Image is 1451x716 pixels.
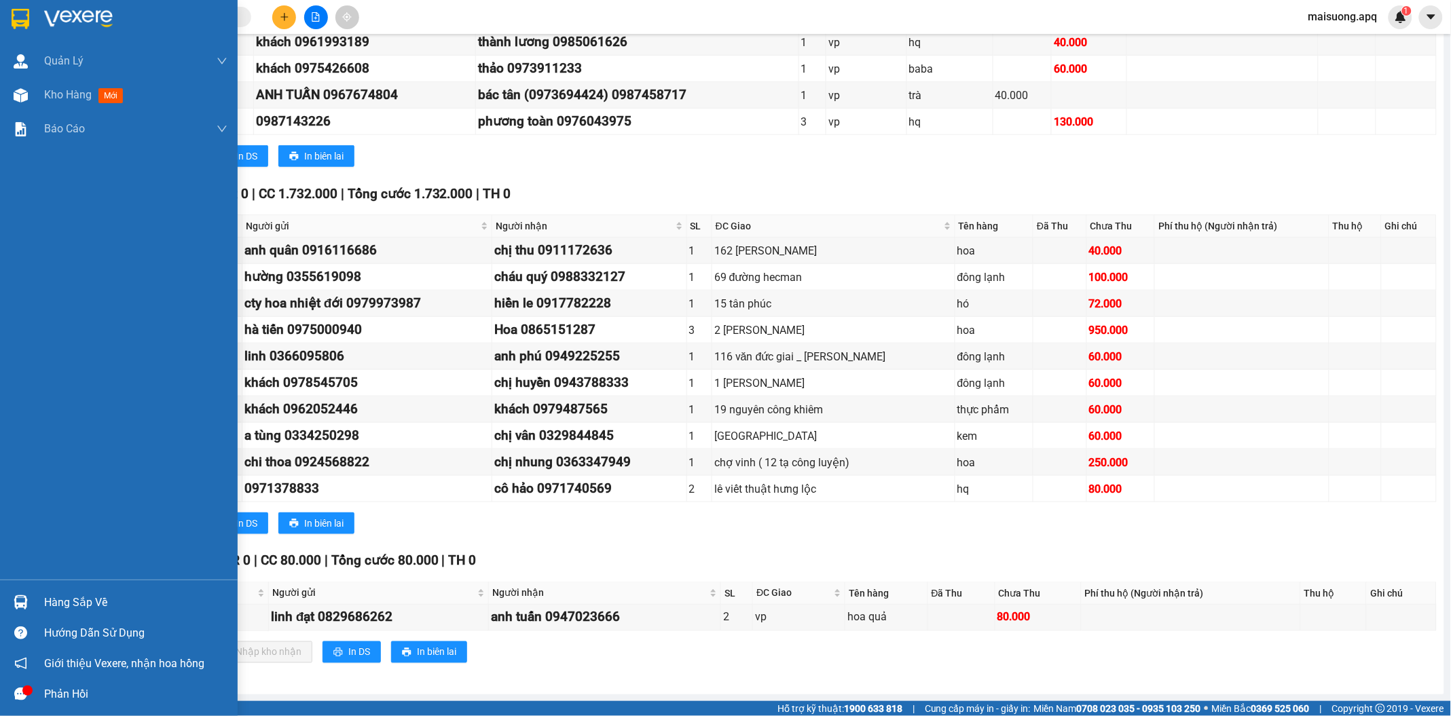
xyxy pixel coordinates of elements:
[348,186,473,202] span: Tổng cước 1.732.000
[1089,428,1153,445] div: 60.000
[721,582,753,605] th: SL
[12,9,29,29] img: logo-vxr
[98,88,123,103] span: mới
[909,60,991,77] div: baba
[342,12,352,22] span: aim
[909,87,991,104] div: trà
[689,242,710,259] div: 1
[221,186,249,202] span: CR 0
[995,582,1082,605] th: Chưa Thu
[492,586,707,601] span: Người nhận
[1301,582,1367,605] th: Thu hộ
[1082,582,1301,605] th: Phí thu hộ (Người nhận trả)
[1089,269,1153,286] div: 100.000
[14,122,28,136] img: solution-icon
[828,60,904,77] div: vp
[494,346,684,366] div: anh phú 0949225255
[494,240,684,261] div: chị thu 0911172636
[1382,215,1437,238] th: Ghi chú
[304,516,344,531] span: In biên lai
[755,609,843,626] div: vp
[259,186,337,202] span: CC 1.732.000
[44,684,227,704] div: Phản hồi
[494,399,684,419] div: khách 0979487565
[957,428,1031,445] div: kem
[271,607,486,628] div: linh đạt 0829686262
[494,373,684,393] div: chị huyền 0943788333
[210,512,268,534] button: printerIn DS
[14,626,27,639] span: question-circle
[928,582,995,605] th: Đã Thu
[1087,215,1156,238] th: Chưa Thu
[272,586,475,601] span: Người gửi
[1419,5,1443,29] button: caret-down
[847,609,925,626] div: hoa quả
[1089,481,1153,497] div: 80.000
[714,454,953,471] div: chợ vinh ( 12 tạ công luyện)
[256,85,473,105] div: ANH TUẤN 0967674804
[714,322,953,339] div: 2 [PERSON_NAME]
[244,452,490,472] div: chi thoa 0924568822
[417,645,456,660] span: In biên lai
[278,512,354,534] button: printerIn biên lai
[494,426,684,446] div: chị vân 0329844845
[801,60,824,77] div: 1
[1212,701,1310,716] span: Miền Bắc
[256,111,473,132] div: 0987143226
[478,58,796,79] div: thảo 0973911233
[801,113,824,130] div: 3
[714,481,953,497] div: lê viết thuật hưng lộc
[289,151,299,162] span: printer
[1054,34,1124,51] div: 40.000
[244,346,490,366] div: linh 0366095806
[845,582,928,605] th: Tên hàng
[689,401,710,418] div: 1
[256,32,473,52] div: khách 0961993189
[756,586,831,601] span: ĐC Giao
[714,295,953,312] div: 15 tân phúc
[1089,454,1153,471] div: 250.000
[289,519,299,529] span: printer
[254,553,257,569] span: |
[828,34,904,51] div: vp
[278,145,354,167] button: printerIn biên lai
[256,58,473,79] div: khách 0975426608
[957,295,1031,312] div: hó
[689,322,710,339] div: 3
[689,269,710,286] div: 1
[714,401,953,418] div: 19 nguyên công khiêm
[801,34,824,51] div: 1
[236,149,257,164] span: In DS
[449,553,477,569] span: TH 0
[210,145,268,167] button: printerIn DS
[244,240,490,261] div: anh quân 0916116686
[331,553,439,569] span: Tổng cước 80.000
[1033,215,1087,238] th: Đã Thu
[496,219,672,233] span: Người nhận
[494,320,684,340] div: Hoa 0865151287
[217,56,227,67] span: down
[1298,8,1389,25] span: maisuong.apq
[1089,348,1153,365] div: 60.000
[714,269,953,286] div: 69 đường hecman
[957,269,1031,286] div: đông lạnh
[723,609,750,626] div: 2
[1395,11,1407,23] img: icon-new-feature
[494,293,684,314] div: hiền le 0917782228
[955,215,1034,238] th: Tên hàng
[957,322,1031,339] div: hoa
[341,186,344,202] span: |
[957,401,1031,418] div: thực phẩm
[494,478,684,499] div: cô hảo 0971740569
[244,293,490,314] div: cty hoa nhiệt đới 0979973987
[44,52,84,69] span: Quản Lý
[689,375,710,392] div: 1
[272,5,296,29] button: plus
[244,399,490,419] div: khách 0962052446
[957,454,1031,471] div: hoa
[913,701,915,716] span: |
[14,657,27,670] span: notification
[714,375,953,392] div: 1 [PERSON_NAME]
[236,516,257,531] span: In DS
[246,219,478,233] span: Người gửi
